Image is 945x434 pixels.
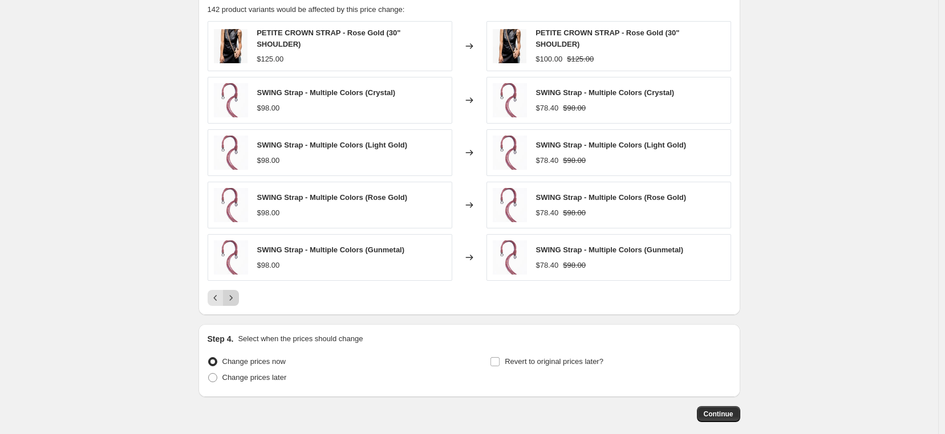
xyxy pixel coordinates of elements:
nav: Pagination [208,290,239,306]
img: A7404052_61236eac-3ef7-466b-ae1e-ac13581d8a4a_80x.jpg [493,240,527,275]
p: Select when the prices should change [238,333,363,345]
img: A7404052_61236eac-3ef7-466b-ae1e-ac13581d8a4a_80x.jpg [214,83,248,117]
img: A7404052_61236eac-3ef7-466b-ae1e-ac13581d8a4a_80x.jpg [493,83,527,117]
div: $78.40 [536,103,559,114]
span: Change prices later [222,373,287,382]
span: SWING Strap - Multiple Colors (Gunmetal) [536,245,684,254]
img: IMG_0594_80x.jpg [214,29,248,63]
img: A7404052_61236eac-3ef7-466b-ae1e-ac13581d8a4a_80x.jpg [214,240,248,275]
div: $98.00 [257,260,280,271]
h2: Step 4. [208,333,234,345]
strike: $98.00 [563,260,586,271]
span: SWING Strap - Multiple Colors (Rose Gold) [257,193,408,202]
span: Revert to original prices later? [505,357,603,366]
button: Next [223,290,239,306]
img: A7404052_61236eac-3ef7-466b-ae1e-ac13581d8a4a_80x.jpg [214,136,248,170]
div: $98.00 [257,207,280,219]
span: Continue [704,410,733,419]
span: PETITE CROWN STRAP - Rose Gold (30" SHOULDER) [536,28,679,48]
span: SWING Strap - Multiple Colors (Crystal) [257,88,396,97]
button: Previous [208,290,224,306]
div: $98.00 [257,155,280,166]
span: 142 product variants would be affected by this price change: [208,5,405,14]
div: $100.00 [536,54,562,65]
span: SWING Strap - Multiple Colors (Light Gold) [257,141,408,149]
span: SWING Strap - Multiple Colors (Crystal) [536,88,675,97]
strike: $98.00 [563,207,586,219]
span: SWING Strap - Multiple Colors (Gunmetal) [257,245,405,254]
div: $98.00 [257,103,280,114]
img: A7404052_61236eac-3ef7-466b-ae1e-ac13581d8a4a_80x.jpg [493,136,527,170]
span: SWING Strap - Multiple Colors (Rose Gold) [536,193,687,202]
strike: $98.00 [563,155,586,166]
div: $125.00 [257,54,283,65]
img: A7404052_61236eac-3ef7-466b-ae1e-ac13581d8a4a_80x.jpg [214,188,248,222]
strike: $125.00 [567,54,594,65]
img: A7404052_61236eac-3ef7-466b-ae1e-ac13581d8a4a_80x.jpg [493,188,527,222]
span: PETITE CROWN STRAP - Rose Gold (30" SHOULDER) [257,28,400,48]
strike: $98.00 [563,103,586,114]
span: Change prices now [222,357,286,366]
img: IMG_0594_80x.jpg [493,29,527,63]
div: $78.40 [536,260,559,271]
span: SWING Strap - Multiple Colors (Light Gold) [536,141,687,149]
div: $78.40 [536,155,559,166]
button: Continue [697,406,740,422]
div: $78.40 [536,207,559,219]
